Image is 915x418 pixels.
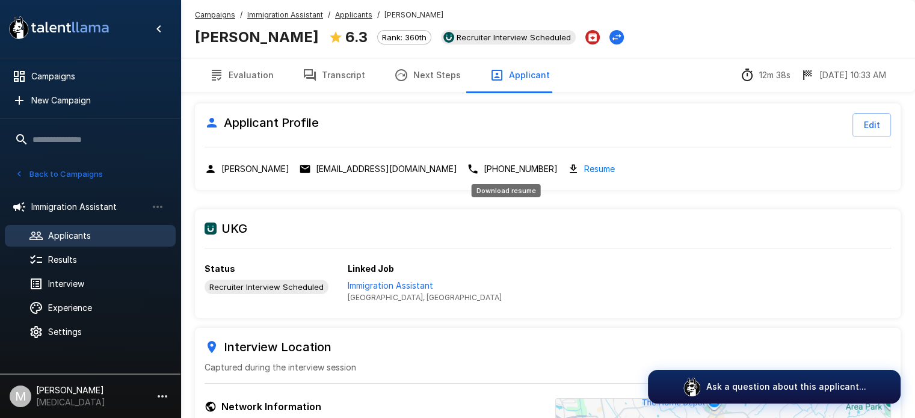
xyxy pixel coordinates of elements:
button: Edit [852,113,891,137]
u: Immigration Assistant [247,10,323,19]
img: logo_glasses@2x.png [682,377,701,396]
h6: Applicant Profile [205,113,319,132]
b: Status [205,263,235,274]
img: ukg_logo.jpeg [443,32,454,43]
p: 12m 38s [759,69,790,81]
div: Click to copy [467,163,558,175]
button: Applicant [475,58,564,92]
span: [PERSON_NAME] [384,9,443,21]
button: Evaluation [195,58,288,92]
p: Captured during the interview session [205,361,891,373]
div: View profile in UKG [441,30,576,45]
div: Download resume [567,162,615,176]
u: Applicants [335,10,372,19]
div: Click to copy [205,163,289,175]
div: Click to copy [299,163,457,175]
button: Next Steps [380,58,475,92]
button: Archive Applicant [585,30,600,45]
div: The time between starting and completing the interview [740,68,790,82]
span: / [377,9,380,21]
p: [DATE] 10:33 AM [819,69,886,81]
span: Recruiter Interview Scheduled [452,32,576,42]
p: [PHONE_NUMBER] [484,163,558,175]
h6: Interview Location [205,337,891,357]
img: ukg_logo.jpeg [205,223,217,235]
a: View job in UKG [348,280,502,304]
span: / [328,9,330,21]
button: Transcript [288,58,380,92]
span: [GEOGRAPHIC_DATA], [GEOGRAPHIC_DATA] [348,292,502,304]
div: Download resume [472,184,541,197]
b: Linked Job [348,263,394,274]
b: [PERSON_NAME] [195,28,319,46]
p: Ask a question about this applicant... [706,381,866,393]
span: Rank: 360th [378,32,431,42]
span: / [240,9,242,21]
button: Change Stage [609,30,624,45]
span: Recruiter Interview Scheduled [205,282,328,292]
p: [PERSON_NAME] [221,163,289,175]
b: 6.3 [345,28,368,46]
p: Immigration Assistant [348,280,502,292]
p: [EMAIL_ADDRESS][DOMAIN_NAME] [316,163,457,175]
u: Campaigns [195,10,235,19]
h6: UKG [205,219,891,238]
button: Ask a question about this applicant... [648,370,901,404]
h6: Network Information [205,398,541,415]
a: Resume [584,162,615,176]
div: The date and time when the interview was completed [800,68,886,82]
div: View profile in UKG [205,280,328,294]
